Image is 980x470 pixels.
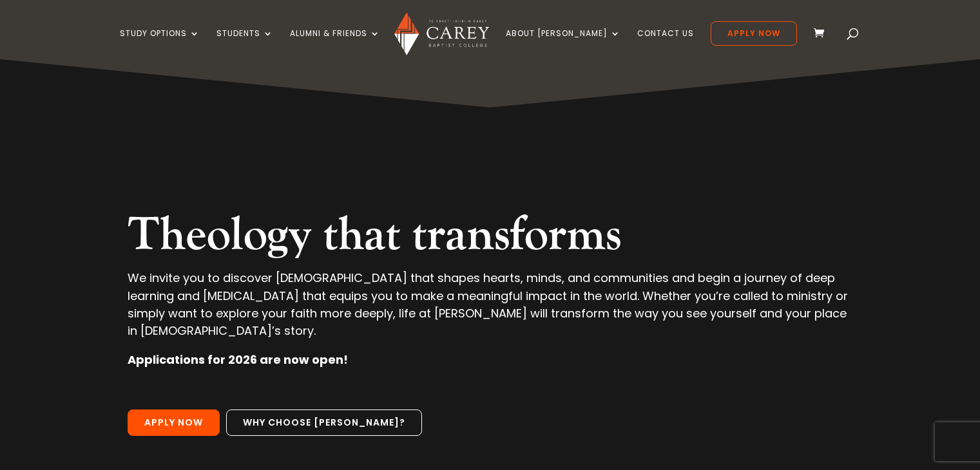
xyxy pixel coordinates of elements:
h2: Theology that transforms [128,207,852,269]
p: We invite you to discover [DEMOGRAPHIC_DATA] that shapes hearts, minds, and communities and begin... [128,269,852,351]
a: Students [216,29,273,59]
a: Apply Now [711,21,797,46]
a: Apply Now [128,409,220,437]
a: Alumni & Friends [290,29,380,59]
a: Contact Us [637,29,694,59]
a: About [PERSON_NAME] [506,29,620,59]
a: Study Options [120,29,200,59]
a: Why choose [PERSON_NAME]? [226,409,422,437]
img: Carey Baptist College [394,12,489,55]
strong: Applications for 2026 are now open! [128,352,348,368]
